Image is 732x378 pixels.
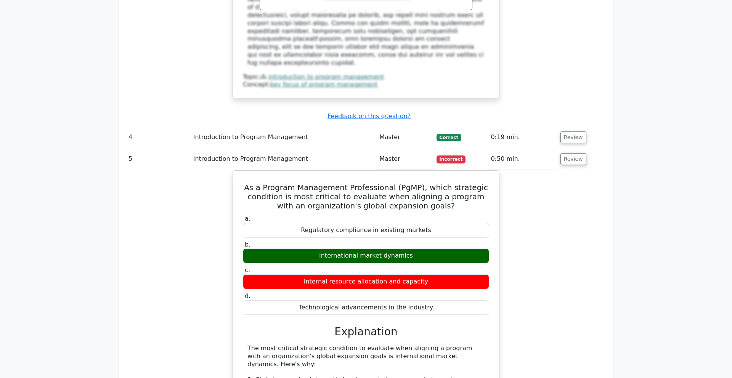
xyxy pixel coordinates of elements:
td: 5 [125,148,190,170]
h5: As a Program Management Professional (PgMP), which strategic condition is most critical to evalua... [242,183,490,210]
div: Technological advancements in the industry [243,300,489,315]
span: Correct [437,134,461,141]
div: Topic: [243,73,489,81]
a: Feedback on this question? [327,112,411,120]
a: key focus of program management [270,81,378,88]
button: Review [560,153,586,165]
span: a. [245,215,250,222]
td: Master [376,127,433,148]
div: Internal resource allocation and capacity [243,274,489,289]
td: 4 [125,127,190,148]
span: d. [245,292,250,300]
h3: Explanation [247,325,485,338]
td: Master [376,148,433,170]
td: 0:19 min. [488,127,557,148]
span: b. [245,241,250,248]
td: 0:50 min. [488,148,557,170]
div: International market dynamics [243,248,489,263]
td: Introduction to Program Management [190,148,376,170]
td: Introduction to Program Management [190,127,376,148]
div: Regulatory compliance in existing markets [243,223,489,238]
span: c. [245,266,250,274]
a: introduction to program management [268,73,384,80]
button: Review [560,131,586,143]
span: Incorrect [437,155,466,163]
div: Concept: [243,81,489,89]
